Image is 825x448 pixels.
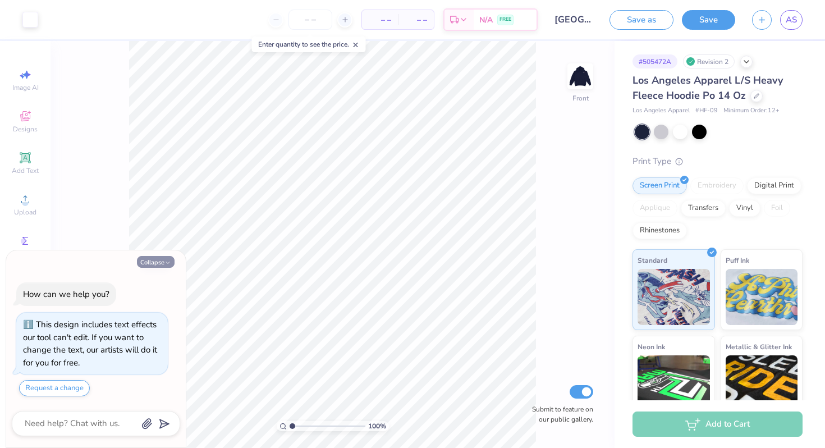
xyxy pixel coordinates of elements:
[786,13,797,26] span: AS
[729,200,760,217] div: Vinyl
[682,10,735,30] button: Save
[638,355,710,412] img: Neon Ink
[12,83,39,92] span: Image AI
[726,254,749,266] span: Puff Ink
[632,74,783,102] span: Los Angeles Apparel L/S Heavy Fleece Hoodie Po 14 Oz
[780,10,803,30] a: AS
[632,54,677,68] div: # 505472A
[368,421,386,431] span: 100 %
[252,36,366,52] div: Enter quantity to see the price.
[546,8,601,31] input: Untitled Design
[572,93,589,103] div: Front
[12,166,39,175] span: Add Text
[137,256,175,268] button: Collapse
[369,14,391,26] span: – –
[632,200,677,217] div: Applique
[23,319,157,368] div: This design includes text effects our tool can't edit. If you want to change the text, our artist...
[726,341,792,353] span: Metallic & Glitter Ink
[638,254,667,266] span: Standard
[526,404,593,424] label: Submit to feature on our public gallery.
[499,16,511,24] span: FREE
[19,380,90,396] button: Request a change
[288,10,332,30] input: – –
[23,289,109,300] div: How can we help you?
[723,106,780,116] span: Minimum Order: 12 +
[569,65,592,88] img: Front
[13,125,38,134] span: Designs
[690,177,744,194] div: Embroidery
[14,208,36,217] span: Upload
[632,177,687,194] div: Screen Print
[726,269,798,325] img: Puff Ink
[726,355,798,412] img: Metallic & Glitter Ink
[683,54,735,68] div: Revision 2
[632,222,687,239] div: Rhinestones
[638,269,710,325] img: Standard
[405,14,427,26] span: – –
[632,106,690,116] span: Los Angeles Apparel
[695,106,718,116] span: # HF-09
[609,10,673,30] button: Save as
[632,155,803,168] div: Print Type
[764,200,790,217] div: Foil
[681,200,726,217] div: Transfers
[747,177,801,194] div: Digital Print
[479,14,493,26] span: N/A
[638,341,665,353] span: Neon Ink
